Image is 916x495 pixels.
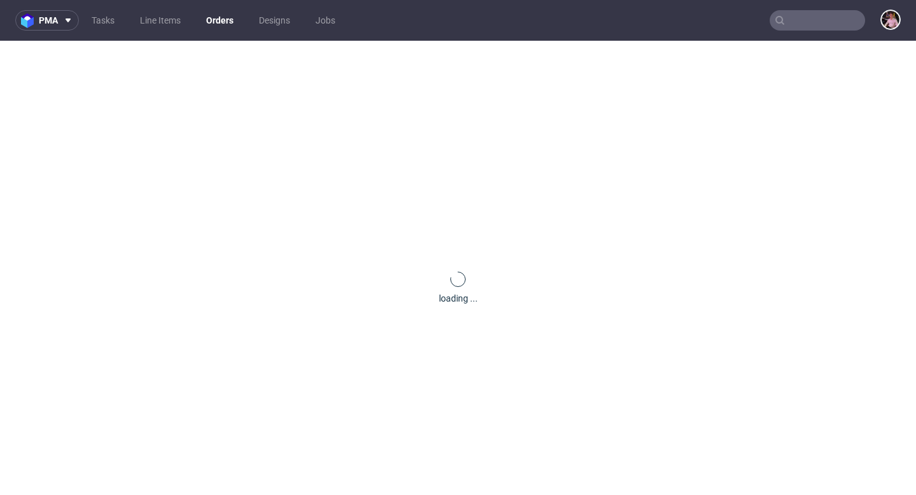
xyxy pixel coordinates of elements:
[198,10,241,31] a: Orders
[21,13,39,28] img: logo
[251,10,298,31] a: Designs
[439,292,478,305] div: loading ...
[84,10,122,31] a: Tasks
[132,10,188,31] a: Line Items
[882,11,899,29] img: Aleks Ziemkowski
[15,10,79,31] button: pma
[39,16,58,25] span: pma
[308,10,343,31] a: Jobs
